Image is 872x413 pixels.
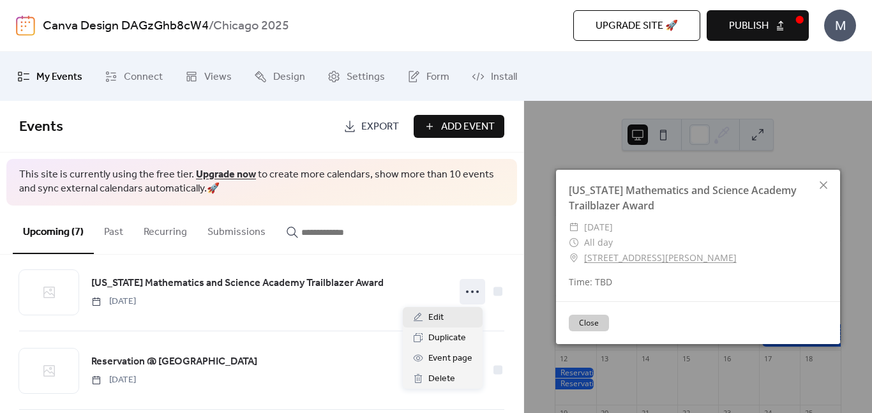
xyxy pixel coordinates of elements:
div: ​ [569,220,579,235]
span: [US_STATE] Mathematics and Science Academy Trailblazer Award [91,276,384,291]
a: Export [334,115,409,138]
span: Upgrade site 🚀 [596,19,678,34]
span: [DATE] [91,373,136,387]
span: Duplicate [428,331,466,346]
a: Design [244,57,315,96]
span: Install [491,67,517,87]
span: Events [19,113,63,141]
span: This site is currently using the free tier. to create more calendars, show more than 10 events an... [19,168,504,197]
span: Publish [729,19,769,34]
a: My Events [8,57,92,96]
span: Add Event [441,119,495,135]
img: logo [16,15,35,36]
a: Reservation @ [GEOGRAPHIC_DATA] [91,354,257,370]
button: Submissions [197,206,276,253]
b: / [209,14,213,38]
a: Settings [318,57,395,96]
span: My Events [36,67,82,87]
span: Edit [428,310,444,326]
span: Connect [124,67,163,87]
a: [US_STATE] Mathematics and Science Academy Trailblazer Award [91,275,384,292]
button: Upgrade site 🚀 [573,10,700,41]
span: [DATE] [91,295,136,308]
button: Close [569,315,609,331]
span: Design [273,67,305,87]
b: Chicago 2025 [213,14,289,38]
button: Past [94,206,133,253]
span: Settings [347,67,385,87]
div: M [824,10,856,41]
button: Recurring [133,206,197,253]
a: Views [176,57,241,96]
span: All day [584,235,613,250]
div: ​ [569,235,579,250]
div: [US_STATE] Mathematics and Science Academy Trailblazer Award [556,183,840,213]
a: Canva Design DAGzGhb8cW4 [43,14,209,38]
span: Delete [428,372,455,387]
span: Event page [428,351,472,366]
a: [STREET_ADDRESS][PERSON_NAME] [584,250,737,266]
button: Add Event [414,115,504,138]
span: Export [361,119,399,135]
button: Upcoming (7) [13,206,94,254]
div: Time: TBD [556,275,840,289]
span: Views [204,67,232,87]
div: ​ [569,250,579,266]
a: Form [398,57,459,96]
a: Connect [95,57,172,96]
span: Form [426,67,449,87]
span: [DATE] [584,220,613,235]
a: Install [462,57,527,96]
button: Publish [707,10,809,41]
a: Upgrade now [196,165,256,184]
